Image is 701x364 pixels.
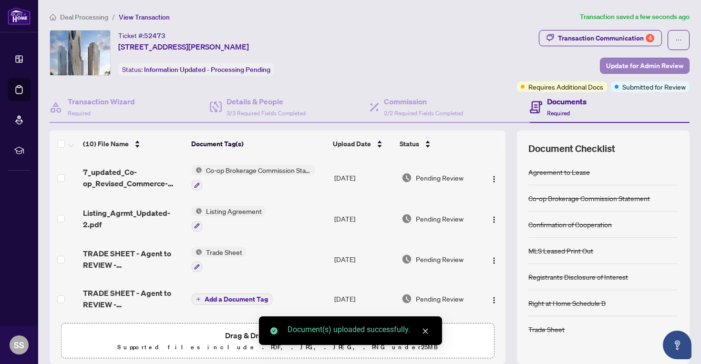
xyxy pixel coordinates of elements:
h4: Documents [547,96,587,107]
img: Logo [490,175,498,183]
img: Document Status [402,172,412,183]
div: Registrants Disclosure of Interest [528,272,628,282]
div: Co-op Brokerage Commission Statement [528,193,650,203]
span: Submitted for Review [622,81,686,92]
th: Status [396,131,479,157]
span: Drag & Drop orUpload FormsSupported files include .PDF, .JPG, .JPEG, .PNG under25MB [62,324,494,359]
span: 52473 [144,31,165,40]
span: Requires Additional Docs [528,81,603,92]
a: Close [420,326,431,336]
div: Ticket #: [118,30,165,41]
button: Status IconTrade Sheet [192,247,246,273]
span: Drag & Drop or [225,329,330,342]
span: Update for Admin Review [606,58,683,73]
img: Status Icon [192,247,202,257]
span: Pending Review [416,254,464,264]
article: Transaction saved a few seconds ago [580,11,690,22]
h4: Details & People [227,96,306,107]
span: [STREET_ADDRESS][PERSON_NAME] [118,41,249,52]
span: Add a Document Tag [205,296,268,303]
span: Pending Review [416,172,464,183]
span: Deal Processing [60,13,108,21]
img: Logo [490,216,498,223]
img: Status Icon [192,206,202,216]
span: close [422,328,429,334]
span: Required [68,110,91,117]
button: Logo [486,291,502,306]
span: (10) File Name [83,139,129,149]
img: Document Status [402,254,412,264]
div: Transaction Communication [558,30,654,46]
span: Status [400,139,419,149]
span: Listing Agreement [202,206,266,216]
span: ellipsis [675,37,682,43]
button: Logo [486,252,502,267]
div: Trade Sheet [528,324,565,334]
button: Add a Document Tag [192,293,272,305]
h4: Commission [384,96,463,107]
th: (10) File Name [79,131,187,157]
div: Confirmation of Cooperation [528,219,612,230]
span: 7_updated_Co-op_Revised_Commerce-2.pdf [83,166,184,189]
span: Pending Review [416,293,464,304]
span: Required [547,110,570,117]
div: Document(s) uploaded successfully. [288,324,431,335]
span: View Transaction [119,13,170,21]
td: [DATE] [330,280,398,318]
span: check-circle [270,327,278,334]
span: 3/3 Required Fields Completed [227,110,306,117]
button: Update for Admin Review [600,58,690,74]
div: Agreement to Lease [528,167,590,177]
span: TRADE SHEET - Agent to REVIEW - [STREET_ADDRESS]pdf [83,248,184,271]
div: Right at Home Schedule B [528,298,606,308]
li: / [112,11,115,22]
td: [DATE] [330,157,398,198]
div: Status: [118,63,274,76]
span: SS [14,338,24,352]
span: Upload Date [333,139,371,149]
img: Document Status [402,213,412,224]
button: Status IconListing Agreement [192,206,266,232]
h4: Transaction Wizard [68,96,135,107]
span: Listing_Agrmt_Updated-2.pdf [83,207,184,230]
span: Co-op Brokerage Commission Statement [202,165,315,175]
th: Document Tag(s) [187,131,329,157]
span: plus [196,297,201,302]
span: Document Checklist [528,142,615,155]
img: IMG-N12344952_1.jpg [50,30,110,75]
img: Document Status [402,293,412,304]
div: 4 [646,34,654,42]
span: Trade Sheet [202,247,246,257]
button: Open asap [663,331,691,359]
img: Status Icon [192,165,202,175]
span: TRADE SHEET - Agent to REVIEW - [STREET_ADDRESS]pdf [83,287,184,310]
span: Information Updated - Processing Pending [144,65,270,74]
button: Status IconCo-op Brokerage Commission Statement [192,165,315,191]
img: Logo [490,296,498,304]
span: Pending Review [416,213,464,224]
div: MLS Leased Print Out [528,245,593,256]
span: 2/2 Required Fields Completed [384,110,463,117]
button: Logo [486,170,502,185]
td: [DATE] [330,239,398,280]
span: home [50,14,56,20]
p: Supported files include .PDF, .JPG, .JPEG, .PNG under 25 MB [67,342,488,353]
button: Logo [486,211,502,226]
button: Transaction Communication4 [539,30,662,46]
img: Logo [490,257,498,264]
td: [DATE] [330,198,398,239]
img: logo [8,7,31,25]
th: Upload Date [329,131,396,157]
button: Add a Document Tag [192,293,272,305]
